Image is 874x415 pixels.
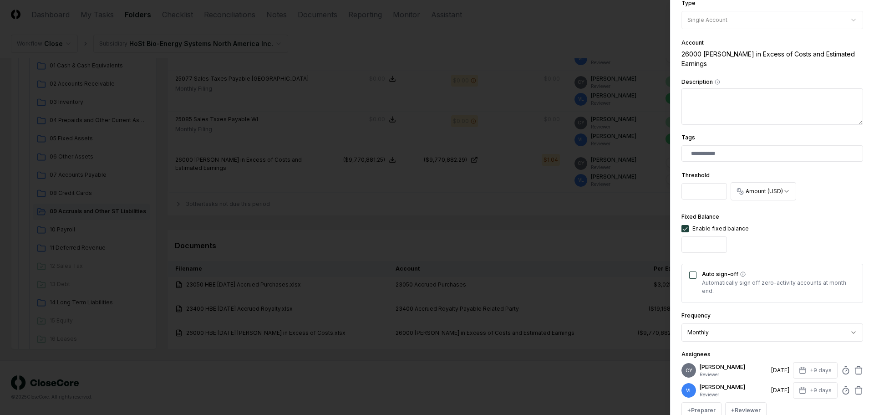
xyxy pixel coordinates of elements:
[771,386,789,395] div: [DATE]
[740,272,746,277] button: Auto sign-off
[692,225,749,233] div: Enable fixed balance
[793,362,838,379] button: +9 days
[681,172,710,179] label: Threshold
[771,366,789,374] div: [DATE]
[681,79,863,85] label: Description
[681,49,863,68] div: 26000 [PERSON_NAME] in Excess of Costs and Estimated Earnings
[681,213,719,220] label: Fixed Balance
[681,134,695,141] label: Tags
[700,391,767,398] p: Reviewer
[715,79,720,85] button: Description
[700,363,767,371] p: [PERSON_NAME]
[686,387,692,394] span: VL
[700,383,767,391] p: [PERSON_NAME]
[700,371,767,378] p: Reviewer
[702,279,855,295] p: Automatically sign off zero-activity accounts at month end.
[793,382,838,399] button: +9 days
[681,40,863,46] div: Account
[686,367,692,374] span: CY
[702,272,855,277] label: Auto sign-off
[681,351,711,358] label: Assignees
[681,312,711,319] label: Frequency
